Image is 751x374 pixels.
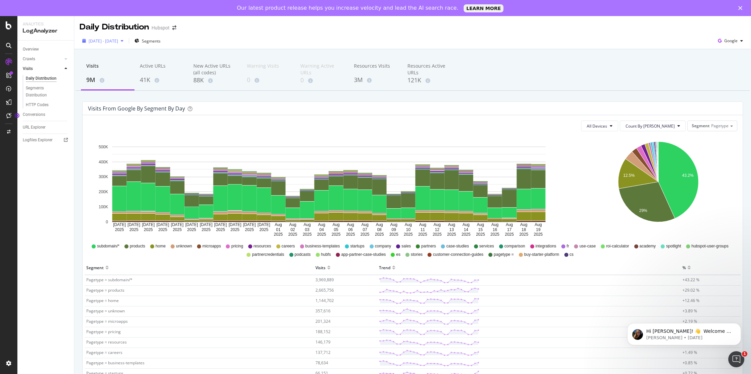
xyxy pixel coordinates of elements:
text: 03 [305,227,310,232]
span: partnercredentials [252,252,284,257]
div: Visits [315,262,325,273]
text: [DATE] [214,223,227,227]
div: Hubspot [152,24,170,31]
span: Pagetype = resources [86,339,127,345]
button: Segments [132,35,163,46]
text: 43.2% [682,173,693,178]
a: HTTP Codes [26,101,69,108]
text: 2025 [447,232,456,237]
text: 2025 [433,232,442,237]
span: fr [567,243,569,249]
span: stories [411,252,423,257]
a: Conversions [23,111,69,118]
text: 04 [319,227,324,232]
span: +43.22 % [682,277,699,283]
text: 17 [507,227,512,232]
div: Warning Active URLs [300,63,343,76]
text: [DATE] [229,223,242,227]
text: 08 [377,227,382,232]
text: 2025 [245,227,254,232]
div: 3M [354,76,397,84]
text: [DATE] [200,223,212,227]
div: Crawls [23,56,35,63]
span: Pagetype = careers [86,350,122,355]
div: Resources Active URLs [407,63,450,76]
div: Active URLs [140,63,183,75]
span: company [375,243,391,249]
text: Aug [477,223,484,227]
span: 137,712 [315,350,331,355]
text: 2025 [202,227,211,232]
text: Aug [462,223,469,227]
text: 2025 [404,232,413,237]
div: Overview [23,46,39,53]
text: Aug [491,223,498,227]
text: 2025 [259,227,268,232]
text: 18 [522,227,526,232]
span: 188,152 [315,329,331,334]
div: URL Explorer [23,124,45,131]
text: 2025 [274,232,283,237]
div: LogAnalyzer [23,27,69,35]
text: 2025 [490,232,499,237]
div: Conversions [23,111,45,118]
span: home [156,243,166,249]
text: 19 [536,227,541,232]
text: Aug [333,223,340,227]
span: es [396,252,400,257]
span: pagetype = [494,252,514,257]
div: HTTP Codes [26,101,49,108]
span: All Devices [587,123,607,129]
text: 29% [639,208,647,213]
span: partners [421,243,436,249]
div: 0 [300,76,343,85]
text: 07 [363,227,367,232]
span: Count By Day [626,123,675,129]
text: 12.5% [623,173,635,178]
text: [DATE] [243,223,256,227]
text: Aug [318,223,325,227]
div: 9M [86,76,129,84]
div: Visits from google by Segment by Day [88,105,185,112]
div: New Active URLs (all codes) [193,63,236,76]
span: use-case [579,243,596,249]
span: Pagetype = unknown [86,308,125,314]
span: Segment [692,123,710,129]
text: [DATE] [171,223,184,227]
div: Trend [379,262,390,273]
text: 14 [464,227,468,232]
text: 05 [334,227,339,232]
button: All Devices [581,121,618,131]
text: 10 [406,227,411,232]
svg: A chart. [580,137,736,237]
text: Aug [448,223,455,227]
button: Google [715,35,746,46]
text: 2025 [462,232,471,237]
text: 2025 [303,232,312,237]
text: 0 [106,220,108,224]
span: 3,969,889 [315,277,334,283]
span: +29.02 % [682,287,699,293]
div: Daily Distribution [26,75,57,82]
text: 2025 [288,232,297,237]
span: careers [282,243,295,249]
span: hubspot-user-groups [691,243,729,249]
div: Visits [23,65,33,72]
span: spotlight [666,243,681,249]
a: Segments Distribution [26,85,69,99]
span: business-templates [305,243,340,249]
button: Count By [PERSON_NAME] [620,121,686,131]
text: Aug [304,223,311,227]
div: Our latest product release helps you increase velocity and lead the AI search race. [237,5,458,11]
span: podcasts [295,252,311,257]
span: academy [640,243,656,249]
span: Pagetype = products [86,287,124,293]
text: 13 [449,227,454,232]
span: case-studies [446,243,469,249]
text: Aug [361,223,368,227]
